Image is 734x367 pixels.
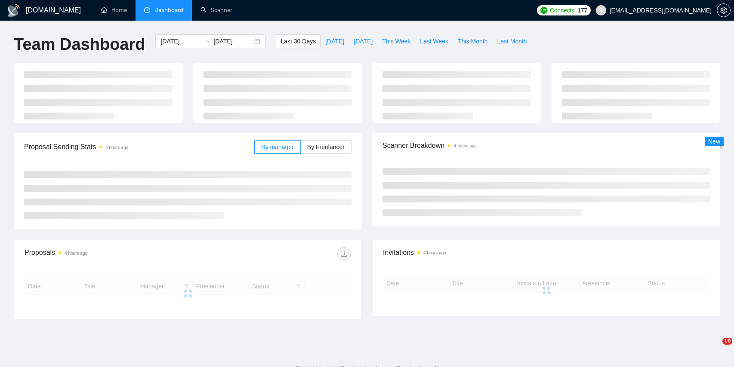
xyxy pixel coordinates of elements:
[708,138,720,145] span: New
[458,37,487,46] span: This Month
[307,144,345,150] span: By Freelancer
[200,6,232,14] a: searchScanner
[717,3,731,17] button: setting
[598,7,604,13] span: user
[722,338,732,345] span: 10
[7,4,21,18] img: logo
[377,34,415,48] button: This Week
[454,144,477,148] time: 4 hours ago
[717,7,731,14] a: setting
[420,37,448,46] span: Last Week
[25,247,188,261] div: Proposals
[154,6,183,14] span: Dashboard
[203,38,210,45] span: swap-right
[349,34,377,48] button: [DATE]
[203,38,210,45] span: to
[382,37,410,46] span: This Week
[144,7,150,13] span: dashboard
[325,37,344,46] span: [DATE]
[65,251,87,256] time: 4 hours ago
[354,37,373,46] span: [DATE]
[540,7,547,14] img: upwork-logo.png
[101,6,127,14] a: homeHome
[276,34,321,48] button: Last 30 Days
[321,34,349,48] button: [DATE]
[382,140,710,151] span: Scanner Breakdown
[213,37,253,46] input: End date
[497,37,527,46] span: Last Month
[281,37,316,46] span: Last 30 Days
[423,251,446,255] time: 4 hours ago
[160,37,200,46] input: Start date
[550,6,576,15] span: Connects:
[705,338,725,358] iframe: Intercom live chat
[415,34,453,48] button: Last Week
[14,34,145,55] h1: Team Dashboard
[24,141,254,152] span: Proposal Sending Stats
[105,145,128,150] time: 4 hours ago
[383,247,709,258] span: Invitations
[261,144,293,150] span: By manager
[577,6,587,15] span: 177
[453,34,492,48] button: This Month
[492,34,531,48] button: Last Month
